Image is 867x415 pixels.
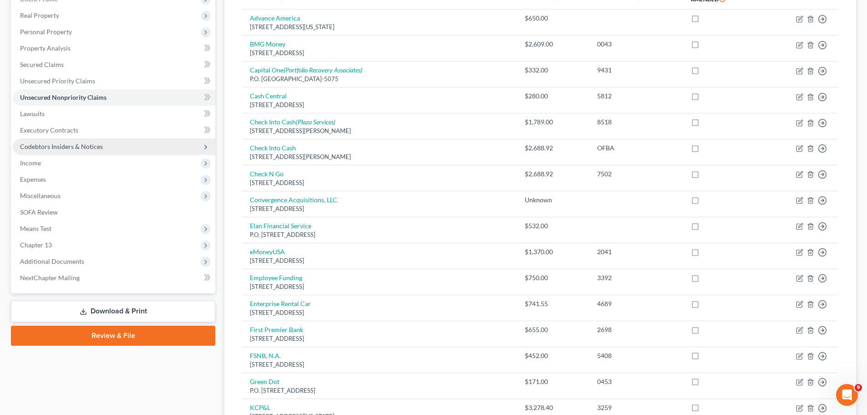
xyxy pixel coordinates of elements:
div: $650.00 [525,14,583,23]
span: Secured Claims [20,61,64,68]
div: 7502 [597,169,676,179]
div: $532.00 [525,221,583,231]
a: Check Into Cash [250,144,296,152]
a: Lawsuits [13,106,215,122]
div: 2698 [597,325,676,334]
div: [STREET_ADDRESS] [250,360,510,369]
span: Lawsuits [20,110,45,118]
a: Unsecured Nonpriority Claims [13,89,215,106]
a: Download & Print [11,301,215,322]
div: $2,609.00 [525,40,583,49]
a: KCP&L [250,404,270,411]
div: 5812 [597,92,676,101]
div: 9431 [597,66,676,75]
div: [STREET_ADDRESS] [250,205,510,213]
div: 5408 [597,351,676,360]
a: Employee Funding [250,274,302,282]
div: [STREET_ADDRESS] [250,101,510,109]
div: $280.00 [525,92,583,101]
span: Personal Property [20,28,72,36]
div: 2041 [597,247,676,256]
div: [STREET_ADDRESS][PERSON_NAME] [250,153,510,161]
div: $171.00 [525,377,583,386]
div: 4689 [597,299,676,308]
div: [STREET_ADDRESS] [250,179,510,187]
div: [STREET_ADDRESS][PERSON_NAME] [250,127,510,135]
span: Income [20,159,41,167]
span: Miscellaneous [20,192,61,200]
a: Enterprise Rental Car [250,300,311,307]
span: Unsecured Priority Claims [20,77,95,85]
a: Advance America [250,14,300,22]
span: Unsecured Nonpriority Claims [20,93,106,101]
div: [STREET_ADDRESS] [250,334,510,343]
a: Secured Claims [13,56,215,73]
span: Codebtors Insiders & Notices [20,143,103,150]
a: NextChapter Mailing [13,270,215,286]
div: 0043 [597,40,676,49]
div: 3392 [597,273,676,282]
a: First Premier Bank [250,326,303,333]
i: (Portfolio Recovery Associates) [284,66,362,74]
div: $452.00 [525,351,583,360]
a: eMoneyUSA [250,248,285,256]
a: FSNB, N.A. [250,352,281,359]
a: Elan Financial Service [250,222,311,230]
a: Property Analysis [13,40,215,56]
a: SOFA Review [13,204,215,220]
div: Unknown [525,195,583,205]
span: Chapter 13 [20,241,52,249]
div: 3259 [597,403,676,412]
a: Executory Contracts [13,122,215,138]
div: $1,370.00 [525,247,583,256]
a: Convergence Acquisitions, LLC [250,196,337,204]
span: Additional Documents [20,257,84,265]
a: Check Into Cash(Plaza Services) [250,118,335,126]
iframe: Intercom live chat [836,384,858,406]
span: 9 [855,384,862,391]
div: P.O. [STREET_ADDRESS] [250,386,510,395]
div: 8518 [597,118,676,127]
span: Executory Contracts [20,126,78,134]
span: Expenses [20,175,46,183]
a: Unsecured Priority Claims [13,73,215,89]
a: Review & File [11,326,215,346]
i: (Plaza Services) [296,118,335,126]
a: Cash Central [250,92,287,100]
div: P.O. [GEOGRAPHIC_DATA]-5075 [250,75,510,83]
div: $1,789.00 [525,118,583,127]
div: [STREET_ADDRESS] [250,308,510,317]
div: $741.55 [525,299,583,308]
div: [STREET_ADDRESS][US_STATE] [250,23,510,31]
div: OFBA [597,143,676,153]
div: $655.00 [525,325,583,334]
div: $332.00 [525,66,583,75]
span: Means Test [20,225,51,232]
div: $2,688.92 [525,169,583,179]
span: Real Property [20,11,59,19]
a: Green Dot [250,378,279,385]
div: 0453 [597,377,676,386]
span: Property Analysis [20,44,71,52]
div: $750.00 [525,273,583,282]
span: SOFA Review [20,208,58,216]
div: [STREET_ADDRESS] [250,256,510,265]
a: BMG Money [250,40,285,48]
span: NextChapter Mailing [20,274,80,282]
div: P.O. [STREET_ADDRESS] [250,231,510,239]
div: $2,688.92 [525,143,583,153]
a: Check N Go [250,170,284,178]
div: [STREET_ADDRESS] [250,49,510,57]
div: $3,278.40 [525,403,583,412]
a: Capital One(Portfolio Recovery Associates) [250,66,362,74]
div: [STREET_ADDRESS] [250,282,510,291]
